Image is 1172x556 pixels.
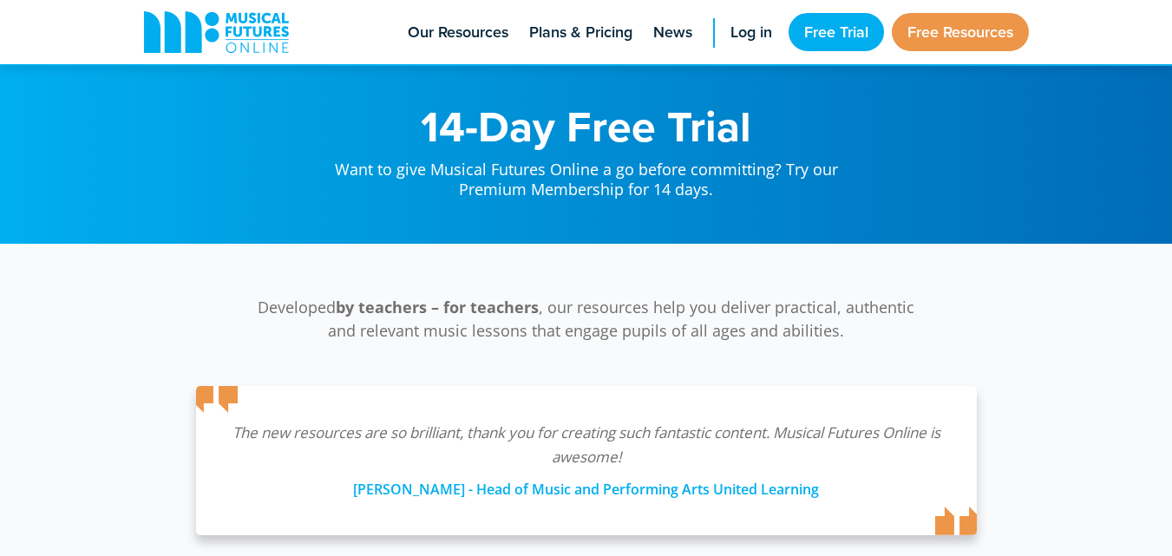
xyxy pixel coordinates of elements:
[408,21,508,44] span: Our Resources
[231,421,942,469] p: The new resources are so brilliant, thank you for creating such fantastic content. Musical Future...
[318,147,855,200] p: Want to give Musical Futures Online a go before committing? Try our Premium Membership for 14 days.
[336,297,539,317] strong: by teachers – for teachers
[730,21,772,44] span: Log in
[789,13,884,51] a: Free Trial
[529,21,632,44] span: Plans & Pricing
[248,296,925,343] p: Developed , our resources help you deliver practical, authentic and relevant music lessons that e...
[231,469,942,500] div: [PERSON_NAME] - Head of Music and Performing Arts United Learning
[892,13,1029,51] a: Free Resources
[318,104,855,147] h1: 14-Day Free Trial
[653,21,692,44] span: News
